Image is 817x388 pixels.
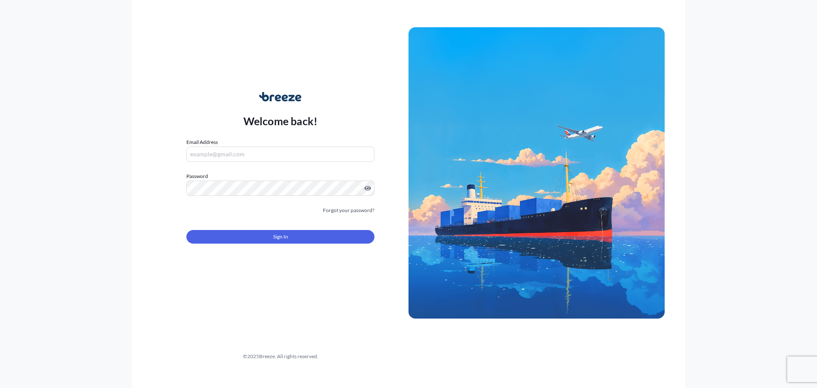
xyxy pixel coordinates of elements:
input: example@gmail.com [186,147,374,162]
p: Welcome back! [243,114,318,128]
img: Ship illustration [408,27,665,319]
a: Forgot your password? [323,206,374,215]
span: Sign In [273,233,288,241]
button: Sign In [186,230,374,244]
button: Show password [364,185,371,192]
div: © 2025 Breeze. All rights reserved. [152,352,408,361]
label: Email Address [186,138,218,147]
label: Password [186,172,374,181]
